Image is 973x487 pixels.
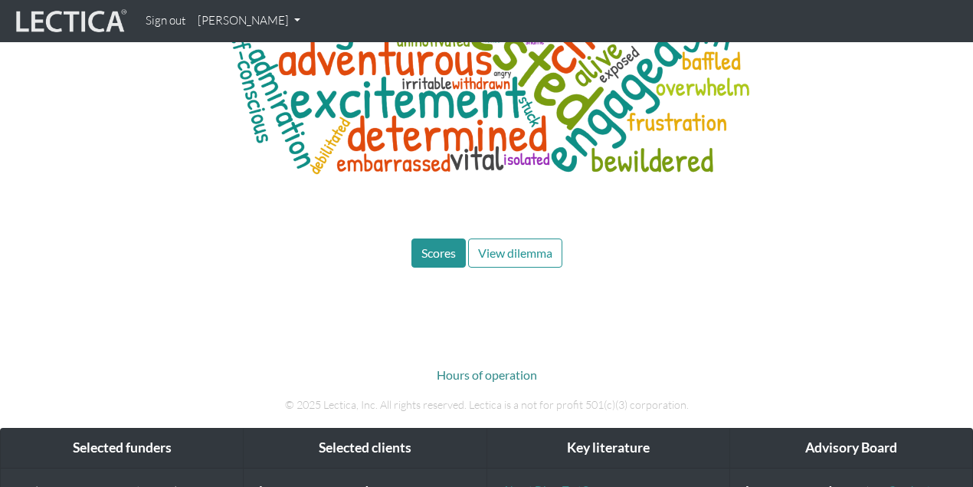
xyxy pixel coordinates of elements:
[192,6,306,36] a: [PERSON_NAME]
[437,367,537,382] a: Hours of operation
[139,6,192,36] a: Sign out
[1,429,243,468] div: Selected funders
[421,245,456,260] span: Scores
[468,239,562,268] button: View dilemma
[730,429,972,468] div: Advisory Board
[244,429,486,468] div: Selected clients
[12,7,127,36] img: lecticalive
[478,245,552,260] span: View dilemma
[61,397,912,413] p: © 2025 Lectica, Inc. All rights reserved. Lectica is a not for profit 501(c)(3) corporation.
[487,429,729,468] div: Key literature
[411,239,466,268] button: Scores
